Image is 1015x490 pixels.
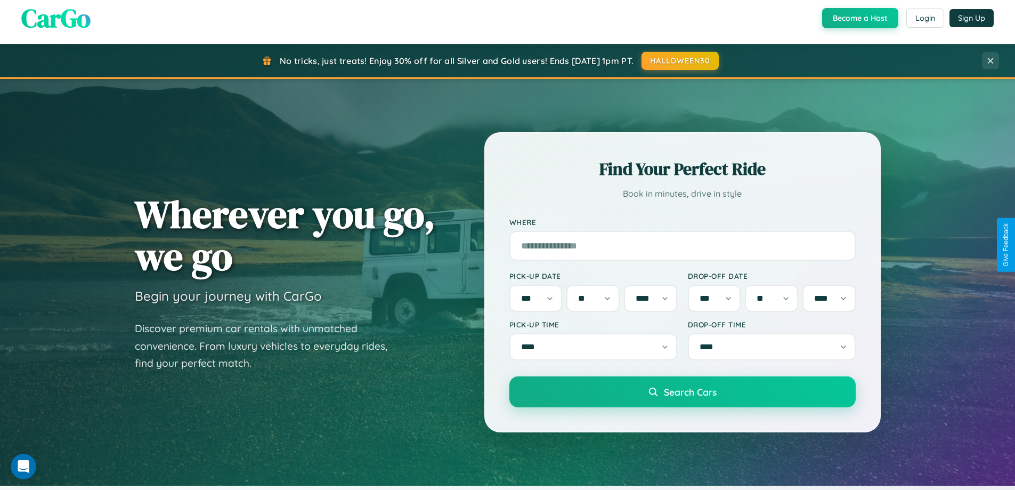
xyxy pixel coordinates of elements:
button: Login [906,9,944,28]
span: Search Cars [664,386,717,398]
button: Become a Host [822,8,898,28]
p: Discover premium car rentals with unmatched convenience. From luxury vehicles to everyday rides, ... [135,320,401,372]
label: Where [509,218,856,227]
div: Give Feedback [1002,223,1010,267]
button: Search Cars [509,376,856,407]
span: No tricks, just treats! Enjoy 30% off for all Silver and Gold users! Ends [DATE] 1pm PT. [280,55,634,66]
span: CarGo [21,1,91,36]
label: Drop-off Date [688,271,856,280]
iframe: Intercom live chat [11,454,36,479]
button: Sign Up [949,9,994,27]
button: HALLOWEEN30 [642,52,719,70]
label: Pick-up Date [509,271,677,280]
h1: Wherever you go, we go [135,193,435,277]
h3: Begin your journey with CarGo [135,288,322,304]
p: Book in minutes, drive in style [509,186,856,202]
h2: Find Your Perfect Ride [509,157,856,181]
label: Drop-off Time [688,320,856,329]
label: Pick-up Time [509,320,677,329]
